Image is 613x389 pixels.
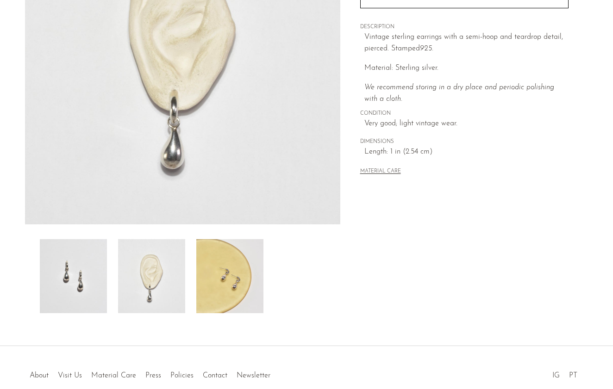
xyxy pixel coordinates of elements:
button: MATERIAL CARE [360,168,401,175]
ul: Quick links [25,364,275,382]
a: IG [552,372,560,379]
a: Visit Us [58,372,82,379]
a: Policies [170,372,194,379]
em: 925. [420,45,433,52]
img: Silver Teardrop Earrings [118,239,185,313]
a: Press [145,372,161,379]
span: DESCRIPTION [360,23,569,31]
a: Material Care [91,372,136,379]
a: PT [569,372,577,379]
span: CONDITION [360,110,569,118]
span: DIMENSIONS [360,138,569,146]
img: Silver Teardrop Earrings [196,239,263,313]
a: About [30,372,49,379]
img: Silver Teardrop Earrings [40,239,107,313]
a: Contact [203,372,227,379]
span: Length: 1 in (2.54 cm) [364,146,569,158]
span: Very good; light vintage wear. [364,118,569,130]
p: Vintage sterling earrings with a semi-hoop and teardrop detail, pierced. Stamped [364,31,569,55]
p: Material: Sterling silver. [364,62,569,74]
i: We recommend storing in a dry place and periodic polishing with a cloth. [364,84,554,103]
ul: Social Medias [548,364,582,382]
